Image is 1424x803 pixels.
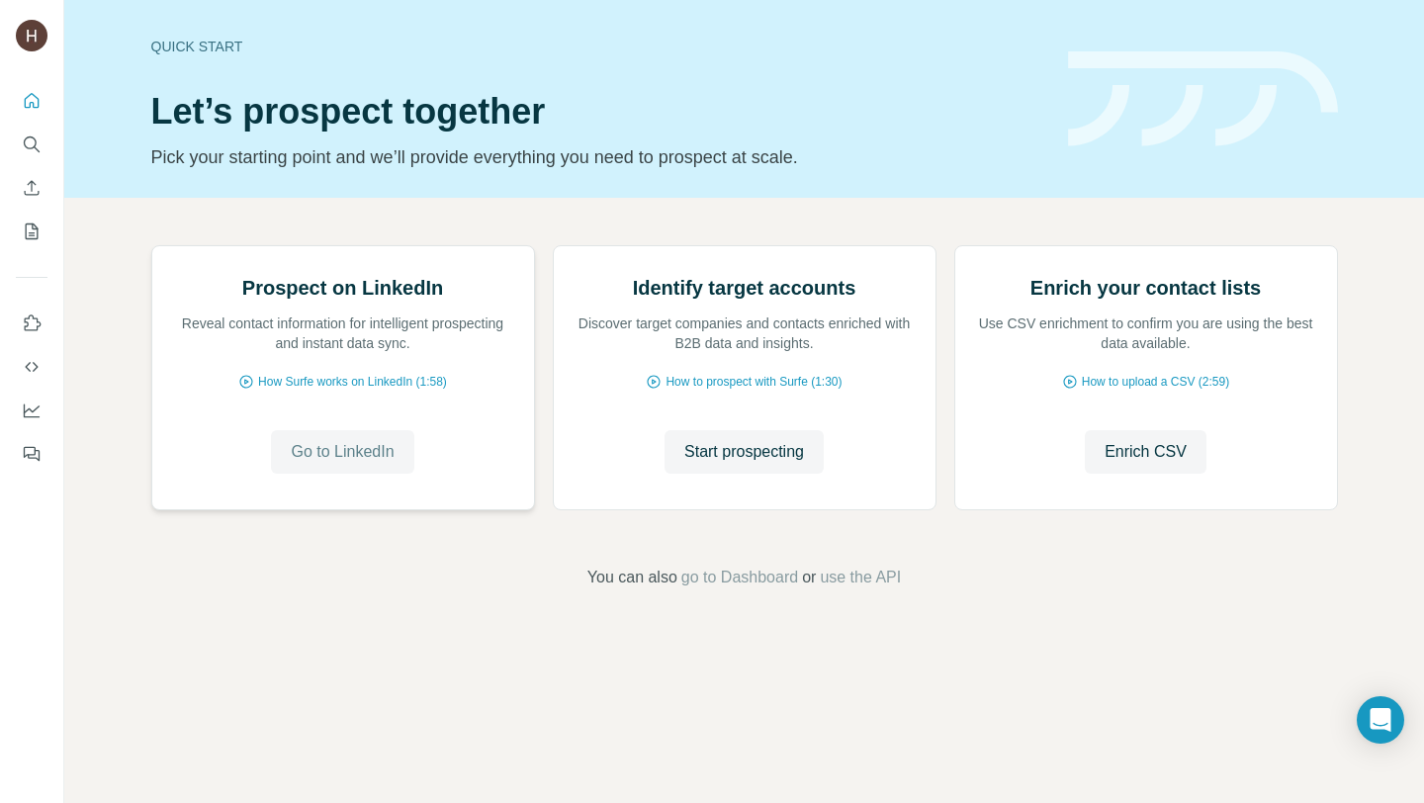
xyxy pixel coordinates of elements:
button: Search [16,127,47,162]
p: Pick your starting point and we’ll provide everything you need to prospect at scale. [151,143,1044,171]
button: Feedback [16,436,47,472]
button: go to Dashboard [681,566,798,589]
span: or [802,566,816,589]
span: Start prospecting [684,440,804,464]
span: Go to LinkedIn [291,440,394,464]
div: Quick start [151,37,1044,56]
span: How to upload a CSV (2:59) [1082,373,1229,391]
h2: Identify target accounts [633,274,856,302]
p: Use CSV enrichment to confirm you are using the best data available. [975,313,1317,353]
p: Reveal contact information for intelligent prospecting and instant data sync. [172,313,514,353]
span: How to prospect with Surfe (1:30) [666,373,842,391]
img: banner [1068,51,1338,147]
div: Open Intercom Messenger [1357,696,1404,744]
button: My lists [16,214,47,249]
h2: Prospect on LinkedIn [242,274,443,302]
button: Go to LinkedIn [271,430,413,474]
button: Start prospecting [665,430,824,474]
h1: Let’s prospect together [151,92,1044,132]
button: Dashboard [16,393,47,428]
h2: Enrich your contact lists [1030,274,1261,302]
button: Enrich CSV [1085,430,1206,474]
button: use the API [820,566,901,589]
button: Use Surfe on LinkedIn [16,306,47,341]
button: Use Surfe API [16,349,47,385]
img: Avatar [16,20,47,51]
p: Discover target companies and contacts enriched with B2B data and insights. [574,313,916,353]
span: You can also [587,566,677,589]
span: Enrich CSV [1105,440,1187,464]
button: Quick start [16,83,47,119]
button: Enrich CSV [16,170,47,206]
span: How Surfe works on LinkedIn (1:58) [258,373,447,391]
